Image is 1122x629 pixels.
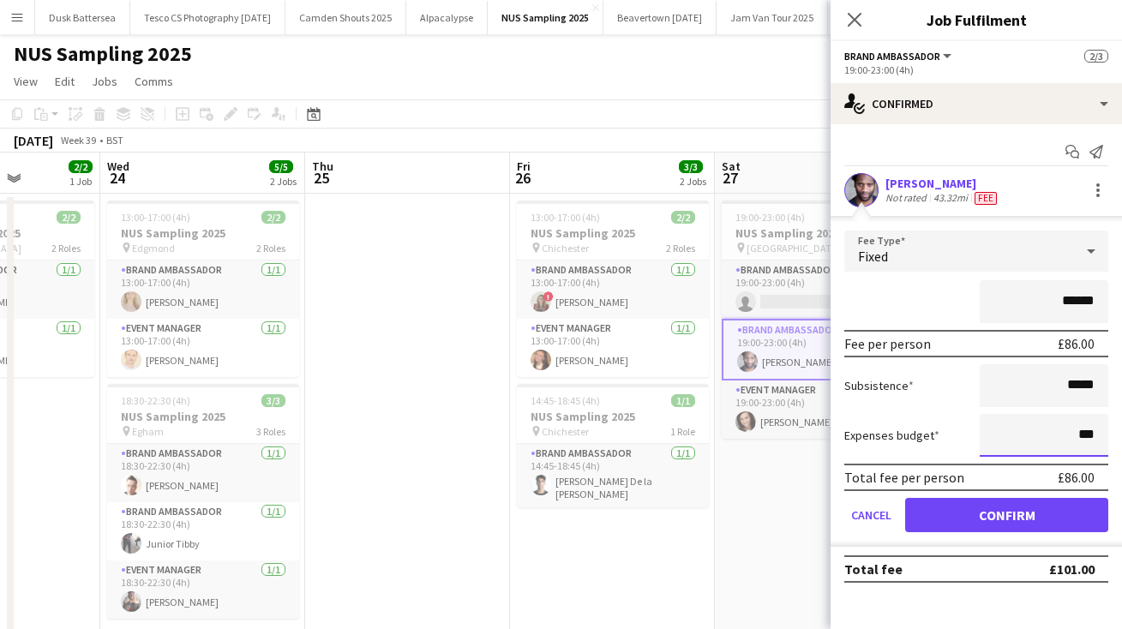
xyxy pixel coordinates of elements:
button: Camden Shouts 2025 [285,1,406,34]
span: Sat [722,159,741,174]
div: Total fee [844,560,903,578]
span: 26 [514,168,531,188]
app-card-role: Brand Ambassador1A0/119:00-23:00 (4h) [722,261,914,319]
app-card-role: Brand Ambassador1/113:00-17:00 (4h)[PERSON_NAME] [107,261,299,319]
h3: NUS Sampling 2025 [517,409,709,424]
span: Egham [132,425,164,438]
button: Beavertown [DATE] [603,1,717,34]
span: 2 Roles [51,242,81,255]
app-card-role: Brand Ambassador1/118:30-22:30 (4h)Junior Tibby [107,502,299,560]
span: ! [543,291,554,302]
button: Alpacalypse [406,1,488,34]
app-job-card: 14:45-18:45 (4h)1/1NUS Sampling 2025 Chichester1 RoleBrand Ambassador1/114:45-18:45 (4h)[PERSON_N... [517,384,709,507]
a: Jobs [85,70,124,93]
span: 2/2 [671,211,695,224]
span: 2/2 [57,211,81,224]
span: 3/3 [679,160,703,173]
button: Jam Van Tour 2025 [717,1,828,34]
span: [GEOGRAPHIC_DATA] [747,242,841,255]
span: Thu [312,159,333,174]
app-card-role: Brand Ambassador1/114:45-18:45 (4h)[PERSON_NAME] De la [PERSON_NAME] [517,444,709,507]
h3: NUS Sampling 2025 [722,225,914,241]
span: 3/3 [261,394,285,407]
app-card-role: Event Manager1/113:00-17:00 (4h)[PERSON_NAME] [517,319,709,377]
button: Confirm [905,498,1108,532]
div: BST [106,134,123,147]
app-card-role: Event Manager1/119:00-23:00 (4h)[PERSON_NAME] [722,380,914,439]
span: Jobs [92,74,117,89]
h1: NUS Sampling 2025 [14,41,192,67]
div: Total fee per person [844,469,964,486]
a: Edit [48,70,81,93]
span: 2/2 [261,211,285,224]
span: 18:30-22:30 (4h) [121,394,190,407]
span: 27 [719,168,741,188]
span: View [14,74,38,89]
span: Fee [975,192,997,205]
div: £86.00 [1058,335,1095,352]
app-job-card: 13:00-17:00 (4h)2/2NUS Sampling 2025 Edgmond2 RolesBrand Ambassador1/113:00-17:00 (4h)[PERSON_NAM... [107,201,299,377]
span: Edit [55,74,75,89]
span: 19:00-23:00 (4h) [735,211,805,224]
button: Dusk Battersea [35,1,130,34]
app-card-role: Brand Ambassador1/113:00-17:00 (4h)![PERSON_NAME] [517,261,709,319]
span: Wed [107,159,129,174]
label: Subsistence [844,378,914,393]
span: Week 39 [57,134,99,147]
app-card-role: Brand Ambassador1/118:30-22:30 (4h)[PERSON_NAME] [107,444,299,502]
div: Crew has different fees then in role [971,191,1000,205]
span: Comms [135,74,173,89]
app-card-role: Event Manager1/118:30-22:30 (4h)[PERSON_NAME] [107,560,299,619]
button: Brand Ambassador [844,50,954,63]
span: Brand Ambassador [844,50,940,63]
app-job-card: 19:00-23:00 (4h)2/3NUS Sampling 2025 [GEOGRAPHIC_DATA]3 RolesBrand Ambassador1A0/119:00-23:00 (4h... [722,201,914,439]
span: 1 Role [670,425,695,438]
div: £86.00 [1058,469,1095,486]
span: Edgmond [132,242,175,255]
div: Not rated [885,191,930,205]
div: Confirmed [831,83,1122,124]
h3: Job Fulfilment [831,9,1122,31]
div: 1 Job [69,175,92,188]
button: Tesco CS Photography [DATE] [130,1,285,34]
span: 24 [105,168,129,188]
span: Fri [517,159,531,174]
span: 2 Roles [666,242,695,255]
a: Comms [128,70,180,93]
span: 2/3 [1084,50,1108,63]
button: Cancel [844,498,898,532]
span: 14:45-18:45 (4h) [531,394,600,407]
div: £101.00 [1049,560,1095,578]
h3: NUS Sampling 2025 [107,409,299,424]
span: Fixed [858,248,888,265]
app-job-card: 18:30-22:30 (4h)3/3NUS Sampling 2025 Egham3 RolesBrand Ambassador1/118:30-22:30 (4h)[PERSON_NAME]... [107,384,299,619]
app-card-role: Event Manager1/113:00-17:00 (4h)[PERSON_NAME] [107,319,299,377]
button: NUS Sampling 2025 [488,1,603,34]
span: 3 Roles [256,425,285,438]
div: [PERSON_NAME] [885,176,1000,191]
div: [DATE] [14,132,53,149]
span: 13:00-17:00 (4h) [531,211,600,224]
h3: NUS Sampling 2025 [517,225,709,241]
span: Chichester [542,242,589,255]
div: 2 Jobs [270,175,297,188]
span: 25 [309,168,333,188]
span: 1/1 [671,394,695,407]
h3: NUS Sampling 2025 [107,225,299,241]
div: 43.32mi [930,191,971,205]
span: 2/2 [69,160,93,173]
div: Fee per person [844,335,931,352]
app-job-card: 13:00-17:00 (4h)2/2NUS Sampling 2025 Chichester2 RolesBrand Ambassador1/113:00-17:00 (4h)![PERSON... [517,201,709,377]
div: 2 Jobs [680,175,706,188]
span: 5/5 [269,160,293,173]
app-card-role: Brand Ambassador1/119:00-23:00 (4h)[PERSON_NAME] [722,319,914,380]
span: Chichester [542,425,589,438]
div: 19:00-23:00 (4h) [844,63,1108,76]
span: 13:00-17:00 (4h) [121,211,190,224]
label: Expenses budget [844,428,939,443]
